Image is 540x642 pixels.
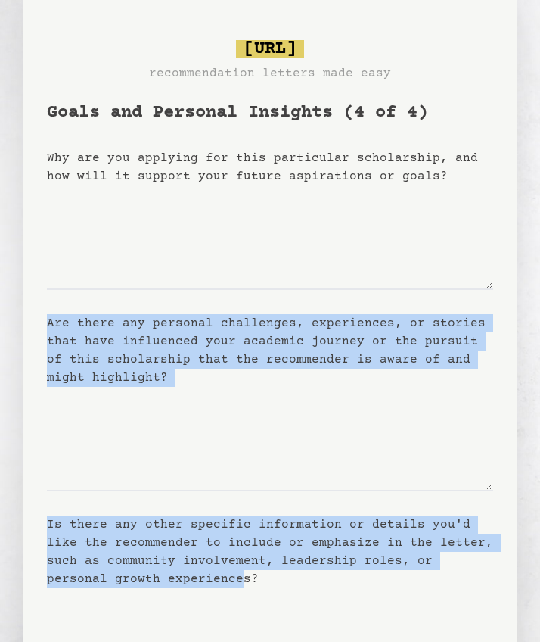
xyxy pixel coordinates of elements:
span: [URL] [236,40,304,58]
h3: recommendation letters made easy [149,64,391,83]
label: Is there any other specific information or details you'd like the recommender to include or empha... [47,518,493,586]
label: Are there any personal challenges, experiences, or stories that have influenced your academic jou... [47,316,486,385]
label: Why are you applying for this particular scholarship, and how will it support your future aspirat... [47,151,478,183]
h1: Goals and Personal Insights (4 of 4) [47,101,494,125]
